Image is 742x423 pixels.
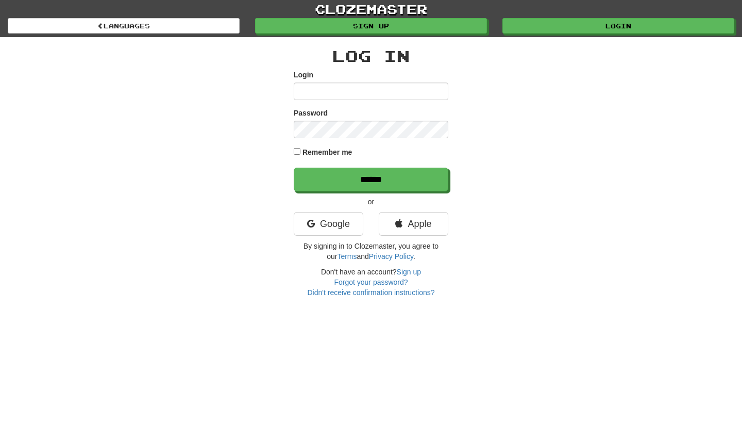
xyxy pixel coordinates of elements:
a: Login [502,18,734,34]
div: Don't have an account? [294,267,448,298]
label: Login [294,70,313,80]
a: Didn't receive confirmation instructions? [307,288,434,297]
h2: Log In [294,47,448,64]
label: Password [294,108,328,118]
a: Apple [379,212,448,236]
a: Privacy Policy [369,252,413,261]
a: Languages [8,18,240,34]
a: Sign up [255,18,487,34]
a: Forgot your password? [334,278,408,286]
a: Sign up [397,268,421,276]
a: Terms [337,252,357,261]
a: Google [294,212,363,236]
label: Remember me [302,147,352,157]
p: By signing in to Clozemaster, you agree to our and . [294,241,448,262]
p: or [294,197,448,207]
